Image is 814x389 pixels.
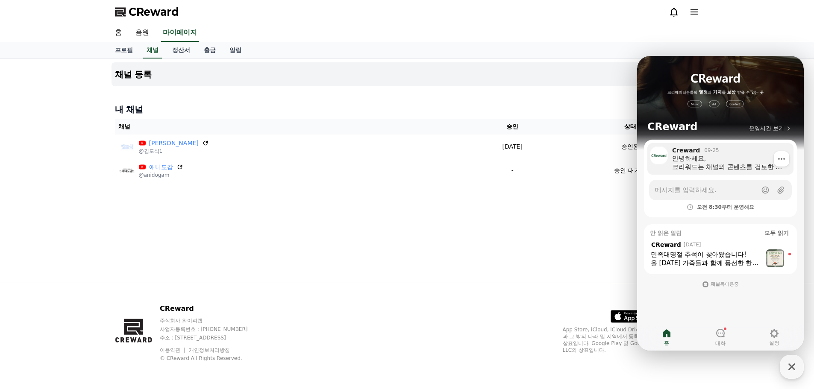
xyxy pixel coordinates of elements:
th: 승인 [464,119,561,135]
a: 정산서 [165,42,197,58]
h4: 채널 등록 [115,70,152,79]
p: © CReward All Rights Reserved. [160,355,264,362]
a: [PERSON_NAME] [149,139,199,148]
p: 주소 : [STREET_ADDRESS] [160,334,264,341]
img: 애니도감 [118,162,135,179]
a: 알림 [223,42,248,58]
iframe: Channel chat [637,56,804,351]
a: 이용약관 [160,347,187,353]
a: 음원 [129,24,156,42]
p: 주식회사 와이피랩 [160,317,264,324]
a: 개인정보처리방침 [189,347,230,353]
p: [DATE] [467,142,558,151]
th: 채널 [115,119,464,135]
span: CReward [129,5,179,19]
p: @anidogam [139,172,183,178]
a: 애니도감 [149,163,173,172]
img: 김도식 [118,138,135,155]
a: 마이페이지 [161,24,199,42]
h4: 내 채널 [115,103,699,115]
button: 채널 등록 [112,62,703,86]
p: 승인됨 [621,142,639,151]
a: CReward [115,5,179,19]
p: 사업자등록번호 : [PHONE_NUMBER] [160,326,264,333]
p: - [467,166,558,175]
a: 출금 [197,42,223,58]
p: CReward [160,304,264,314]
a: 채널 [143,42,162,58]
a: 홈 [108,24,129,42]
p: 승인 대기중 [614,166,646,175]
th: 상태 [561,119,699,135]
p: App Store, iCloud, iCloud Drive 및 iTunes Store는 미국과 그 밖의 나라 및 지역에서 등록된 Apple Inc.의 서비스 상표입니다. Goo... [563,326,699,354]
p: @김도식1 [139,148,209,155]
a: 프로필 [108,42,140,58]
